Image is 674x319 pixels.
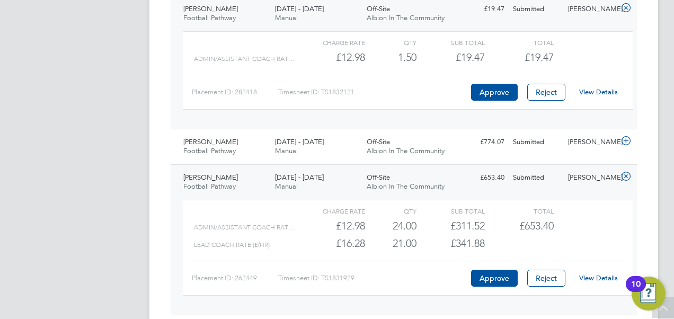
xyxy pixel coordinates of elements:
div: Submitted [509,134,564,151]
div: Sub Total [416,205,485,217]
div: £653.40 [454,169,509,187]
div: Timesheet ID: TS1832121 [278,84,468,101]
span: £19.47 [525,51,554,64]
span: Lead Coach Rate (£/HR) [194,241,270,249]
span: Manual [275,146,298,155]
span: Football Pathway [183,13,236,22]
span: [PERSON_NAME] [183,173,238,182]
div: Placement ID: 282418 [192,84,278,101]
button: Open Resource Center, 10 new notifications [632,277,666,311]
div: [PERSON_NAME] [564,169,619,187]
div: £12.98 [297,49,365,66]
div: 10 [631,284,641,298]
span: Admin/Assistant Coach Rat… [194,224,295,231]
div: 21.00 [365,235,416,252]
div: Charge rate [297,205,365,217]
span: Football Pathway [183,146,236,155]
div: Charge rate [297,36,365,49]
span: Off-Site [367,4,390,13]
div: £341.88 [416,235,485,252]
button: Reject [527,270,565,287]
div: Submitted [509,169,564,187]
span: Albion In The Community [367,13,445,22]
div: Placement ID: 262449 [192,270,278,287]
span: Manual [275,182,298,191]
a: View Details [579,87,618,96]
button: Approve [471,84,518,101]
span: [DATE] - [DATE] [275,173,324,182]
div: £16.28 [297,235,365,252]
span: Admin/Assistant Coach Rat… [194,55,295,63]
a: View Details [579,273,618,282]
span: Albion In The Community [367,182,445,191]
span: Off-Site [367,137,390,146]
div: 1.50 [365,49,416,66]
div: Total [485,205,553,217]
span: Off-Site [367,173,390,182]
div: £19.47 [416,49,485,66]
div: QTY [365,36,416,49]
span: £653.40 [519,219,554,232]
button: Reject [527,84,565,101]
div: £19.47 [454,1,509,18]
span: Football Pathway [183,182,236,191]
div: £311.52 [416,217,485,235]
div: Total [485,36,553,49]
div: QTY [365,205,416,217]
div: £12.98 [297,217,365,235]
button: Approve [471,270,518,287]
span: [PERSON_NAME] [183,4,238,13]
span: [DATE] - [DATE] [275,4,324,13]
div: [PERSON_NAME] [564,134,619,151]
div: Timesheet ID: TS1831929 [278,270,468,287]
span: Albion In The Community [367,146,445,155]
div: [PERSON_NAME] [564,1,619,18]
div: Submitted [509,1,564,18]
div: 24.00 [365,217,416,235]
div: £774.07 [454,134,509,151]
div: Sub Total [416,36,485,49]
span: [DATE] - [DATE] [275,137,324,146]
span: [PERSON_NAME] [183,137,238,146]
span: Manual [275,13,298,22]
